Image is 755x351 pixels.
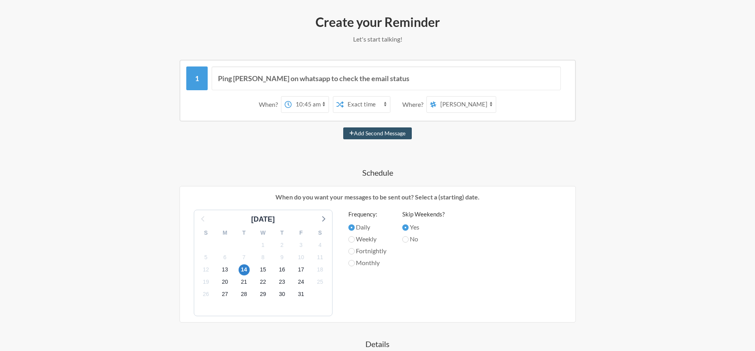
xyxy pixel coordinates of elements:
div: When? [259,96,281,113]
input: Weekly [348,236,355,243]
span: Wednesday, November 12, 2025 [201,264,212,275]
span: Saturday, November 1, 2025 [258,239,269,250]
div: Where? [402,96,426,113]
span: Monday, December 1, 2025 [296,289,307,300]
span: Sunday, November 16, 2025 [277,264,288,275]
div: [DATE] [248,214,278,225]
label: No [402,234,445,244]
input: Yes [402,224,409,231]
span: Saturday, November 15, 2025 [258,264,269,275]
span: Sunday, November 2, 2025 [277,239,288,250]
span: Wednesday, November 5, 2025 [201,252,212,263]
input: Monthly [348,260,355,266]
span: Tuesday, November 18, 2025 [315,264,326,275]
div: F [292,227,311,239]
span: Saturday, November 8, 2025 [258,252,269,263]
label: Monthly [348,258,386,268]
span: Sunday, November 30, 2025 [277,289,288,300]
div: W [254,227,273,239]
h2: Create your Reminder [148,14,608,30]
input: Fortnightly [348,248,355,254]
span: Monday, November 3, 2025 [296,239,307,250]
h4: Details [148,338,608,349]
h4: Schedule [148,167,608,178]
span: Wednesday, November 19, 2025 [201,277,212,288]
div: S [311,227,330,239]
span: Tuesday, November 4, 2025 [315,239,326,250]
input: Daily [348,224,355,231]
p: When do you want your messages to be sent out? Select a (starting) date. [186,192,570,202]
span: Monday, November 10, 2025 [296,252,307,263]
span: Thursday, November 6, 2025 [220,252,231,263]
span: Wednesday, November 26, 2025 [201,289,212,300]
div: T [273,227,292,239]
span: Thursday, November 27, 2025 [220,289,231,300]
span: Saturday, November 29, 2025 [258,289,269,300]
span: Monday, November 17, 2025 [296,264,307,275]
div: T [235,227,254,239]
input: Message [212,66,561,90]
span: Friday, November 7, 2025 [239,252,250,263]
span: Friday, November 28, 2025 [239,289,250,300]
span: Saturday, November 22, 2025 [258,277,269,288]
div: S [197,227,216,239]
button: Add Second Message [343,127,412,139]
span: Thursday, November 20, 2025 [220,277,231,288]
label: Frequency: [348,210,386,219]
span: Sunday, November 9, 2025 [277,252,288,263]
label: Weekly [348,234,386,244]
span: Sunday, November 23, 2025 [277,277,288,288]
label: Fortnightly [348,246,386,256]
span: Friday, November 14, 2025 [239,264,250,275]
span: Tuesday, November 11, 2025 [315,252,326,263]
span: Tuesday, November 25, 2025 [315,277,326,288]
label: Skip Weekends? [402,210,445,219]
span: Monday, November 24, 2025 [296,277,307,288]
span: Thursday, November 13, 2025 [220,264,231,275]
div: M [216,227,235,239]
input: No [402,236,409,243]
span: Friday, November 21, 2025 [239,277,250,288]
label: Daily [348,222,386,232]
p: Let's start talking! [148,34,608,44]
label: Yes [402,222,445,232]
